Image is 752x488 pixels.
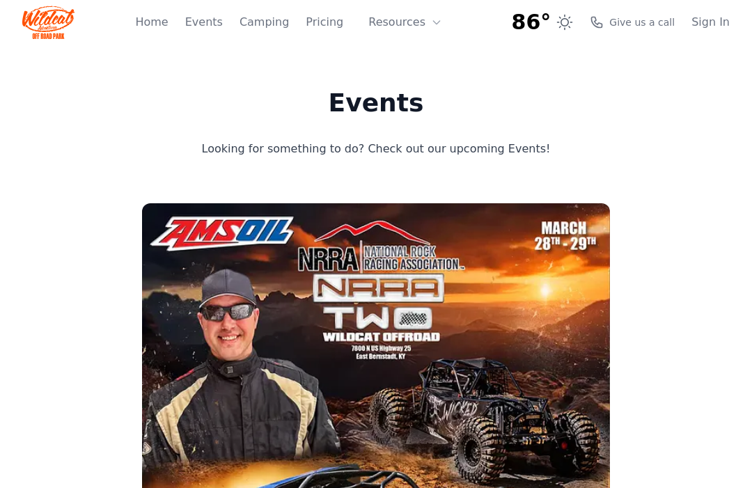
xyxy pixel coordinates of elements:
[146,139,606,159] p: Looking for something to do? Check out our upcoming Events!
[185,14,223,31] a: Events
[135,14,168,31] a: Home
[22,6,75,39] img: Wildcat Logo
[590,15,675,29] a: Give us a call
[512,10,551,35] span: 86°
[691,14,730,31] a: Sign In
[240,14,289,31] a: Camping
[146,89,606,117] h1: Events
[360,8,451,36] button: Resources
[609,15,675,29] span: Give us a call
[306,14,343,31] a: Pricing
